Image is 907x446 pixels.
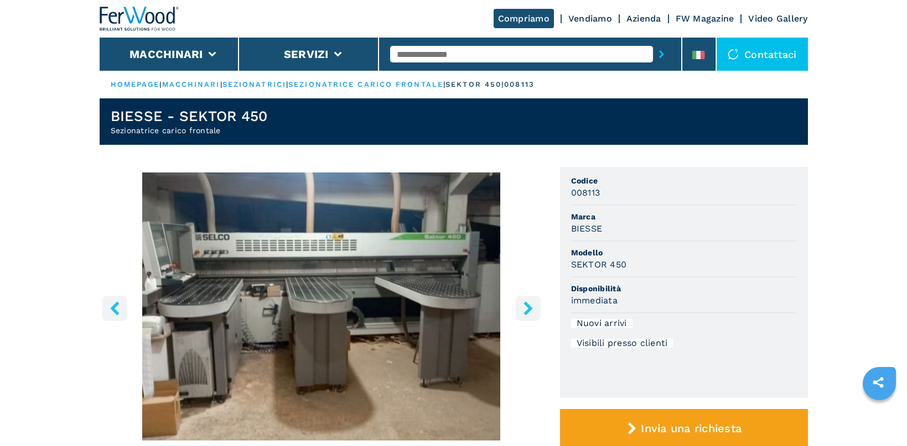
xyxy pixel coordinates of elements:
span: Disponibilità [571,283,797,294]
span: Marca [571,211,797,222]
h3: BIESSE [571,222,603,235]
a: macchinari [162,80,220,88]
span: | [286,80,288,88]
span: Codice [571,175,797,186]
button: right-button [516,296,541,321]
a: HOMEPAGE [111,80,160,88]
div: Nuovi arrivi [571,319,633,328]
span: | [443,80,445,88]
img: Ferwood [100,7,179,31]
button: left-button [102,296,127,321]
a: Azienda [626,13,661,24]
button: Macchinari [129,48,203,61]
div: Visibili presso clienti [571,339,673,348]
span: Modello [571,247,797,258]
div: Contattaci [717,38,808,71]
a: Compriamo [494,9,554,28]
img: Contattaci [728,49,739,60]
button: submit-button [653,41,670,67]
p: 008113 [504,80,535,90]
a: sezionatrice carico frontale [288,80,443,88]
p: sektor 450 | [445,80,504,90]
span: | [220,80,222,88]
a: Vendiamo [568,13,612,24]
a: FW Magazine [676,13,734,24]
h3: immediata [571,294,618,307]
button: Servizi [284,48,329,61]
a: Video Gallery [748,13,807,24]
a: sezionatrici [222,80,286,88]
img: Sezionatrice carico frontale BIESSE SEKTOR 450 [100,172,543,440]
h1: BIESSE - SEKTOR 450 [111,107,268,125]
h3: 008113 [571,186,600,199]
span: Invia una richiesta [641,422,742,435]
h2: Sezionatrice carico frontale [111,125,268,136]
div: Go to Slide 1 [100,172,543,440]
span: | [159,80,162,88]
h3: SEKTOR 450 [571,258,627,271]
a: sharethis [864,369,892,396]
